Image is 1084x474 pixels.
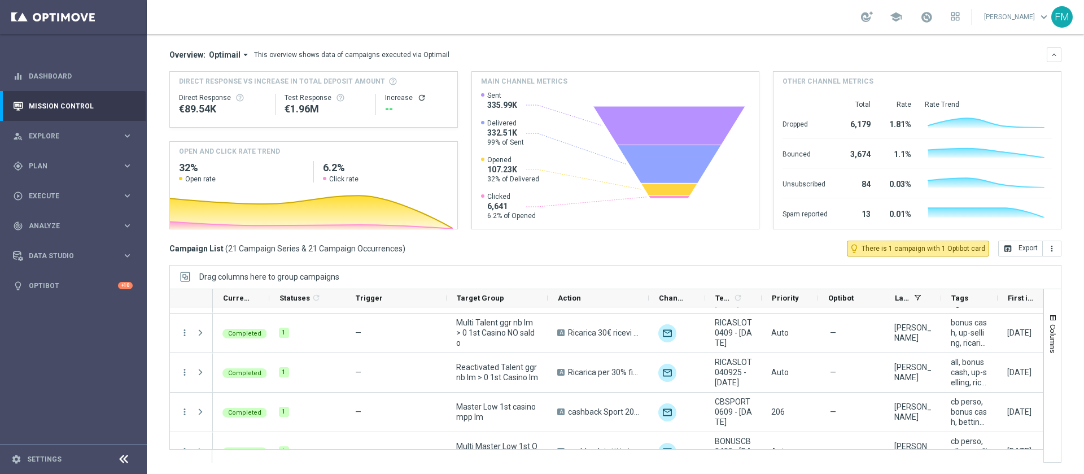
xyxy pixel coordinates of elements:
[783,204,828,222] div: Spam reported
[199,272,339,281] div: Row Groups
[206,50,254,60] button: Optimail arrow_drop_down
[209,50,241,60] span: Optimail
[487,100,517,110] span: 335.99K
[772,294,799,302] span: Priority
[568,446,639,456] span: cashback tutti i giochi 20% fino a 100€ senza giocato min
[13,71,23,81] i: equalizer
[1047,47,1061,62] button: keyboard_arrow_down
[830,446,836,456] span: —
[951,436,988,467] span: cb perso, all, up-selling, bonus cash - differito, low master
[403,243,405,254] span: )
[568,328,639,338] span: Ricarica 30€ ricevi 5€ Slot, ricarica 50€ ricevi 10€, ricarica 70€ ricevi 20€
[884,204,911,222] div: 0.01%
[658,403,676,421] div: Optimail
[847,241,989,256] button: lightbulb_outline There is 1 campaign with 1 Optibot card
[456,441,538,462] span: Multi Master Low 1st Others lm
[1048,324,1057,353] span: Columns
[1008,294,1035,302] span: First in Range
[279,294,310,302] span: Statuses
[1003,244,1012,253] i: open_in_browser
[715,294,732,302] span: Templates
[12,102,133,111] button: Mission Control
[884,144,911,162] div: 1.1%
[199,272,339,281] span: Drag columns here to group campaigns
[830,407,836,417] span: —
[841,114,871,132] div: 6,179
[122,250,133,261] i: keyboard_arrow_right
[568,367,639,377] span: Ricarica per 30% fino a 15€ Slot e GEV
[841,204,871,222] div: 13
[732,292,742,304] span: Calculate column
[658,443,676,461] img: Optimail
[279,446,289,456] div: 1
[457,294,504,302] span: Target Group
[783,144,828,162] div: Bounced
[894,402,932,422] div: Martina Troia
[487,175,539,184] span: 32% of Delivered
[894,362,932,382] div: Paolo Martiradonna
[456,318,538,348] span: Multi Talent ggr nb lm > 0 1st Casino NO saldo
[13,221,122,231] div: Analyze
[658,324,676,342] img: Optimail
[487,119,524,128] span: Delivered
[1051,6,1073,28] div: FM
[13,161,122,171] div: Plan
[417,93,426,102] button: refresh
[1043,241,1061,256] button: more_vert
[841,144,871,162] div: 3,674
[998,243,1061,253] multiple-options-button: Export to CSV
[487,155,539,164] span: Opened
[285,102,366,116] div: €1,963,384
[659,294,686,302] span: Channel
[771,368,789,377] span: Auto
[355,328,361,337] span: —
[12,132,133,141] button: person_search Explore keyboard_arrow_right
[222,446,267,457] colored-tag: Completed
[180,407,190,417] button: more_vert
[13,191,122,201] div: Execute
[12,221,133,231] button: track_changes Analyze keyboard_arrow_right
[355,447,361,456] span: —
[228,330,261,337] span: Completed
[783,76,873,86] h4: Other channel metrics
[557,329,565,336] span: A
[487,138,524,147] span: 99% of Sent
[12,192,133,201] div: play_circle_outline Execute keyboard_arrow_right
[329,175,359,184] span: Click rate
[487,201,536,211] span: 6,641
[998,241,1043,256] button: open_in_browser Export
[180,446,190,456] button: more_vert
[122,220,133,231] i: keyboard_arrow_right
[118,282,133,289] div: +10
[13,251,122,261] div: Data Studio
[895,294,910,302] span: Last Modified By
[29,163,122,169] span: Plan
[13,191,23,201] i: play_circle_outline
[12,251,133,260] button: Data Studio keyboard_arrow_right
[11,454,21,464] i: settings
[733,293,742,302] i: refresh
[180,367,190,377] button: more_vert
[890,11,902,23] span: school
[771,328,789,337] span: Auto
[1007,367,1031,377] div: 04 Sep 2025, Thursday
[12,281,133,290] button: lightbulb Optibot +10
[13,91,133,121] div: Mission Control
[715,318,752,348] span: RICASLOT0409 - 2025-09-04
[179,161,304,175] h2: 32%
[830,328,836,338] span: —
[279,328,289,338] div: 1
[951,318,988,348] span: bonus cash, up-selling, ricarica, talent + expert, casino
[180,328,190,338] button: more_vert
[1047,244,1056,253] i: more_vert
[385,93,448,102] div: Increase
[894,323,932,343] div: Martina Troia
[951,397,988,427] span: cb perso, bonus cash, betting, cross-selling, low master
[925,100,1052,109] div: Rate Trend
[13,131,23,141] i: person_search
